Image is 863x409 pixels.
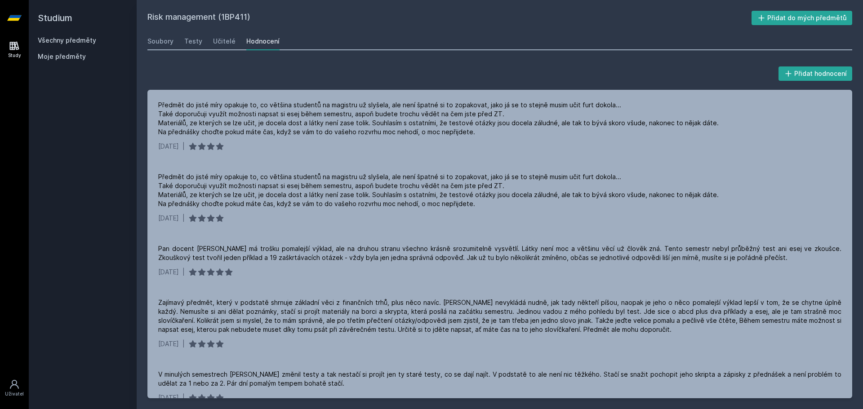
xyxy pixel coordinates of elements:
div: Study [8,52,21,59]
div: [DATE] [158,268,179,277]
div: Pan docent [PERSON_NAME] má trošku pomalejší výklad, ale na druhou stranu všechno krásně srozumit... [158,244,841,262]
div: Zajímavý předmět, který v podstatě shrnuje základní věci z finančních trhů, plus něco navíc. [PER... [158,298,841,334]
div: | [182,268,185,277]
div: Uživatel [5,391,24,397]
div: Soubory [147,37,173,46]
div: | [182,393,185,402]
div: [DATE] [158,214,179,223]
div: | [182,339,185,348]
a: Study [2,36,27,63]
span: Moje předměty [38,52,86,61]
div: [DATE] [158,339,179,348]
a: Učitelé [213,32,236,50]
div: Hodnocení [246,37,280,46]
div: Testy [184,37,202,46]
button: Přidat hodnocení [778,66,853,81]
a: Uživatel [2,374,27,402]
h2: Risk management (1BP411) [147,11,752,25]
div: Předmět do jisté míry opakuje to, co většina studentů na magistru už slyšela, ale není špatné si ... [158,172,719,208]
div: [DATE] [158,142,179,151]
div: Učitelé [213,37,236,46]
div: Předmět do jisté míry opakuje to, co většina studentů na magistru už slyšela, ale není špatné si ... [158,101,719,136]
div: | [182,214,185,223]
div: V minulých semestrech [PERSON_NAME] změnil testy a tak nestačí si projít jen ty staré testy, co s... [158,370,841,388]
button: Přidat do mých předmětů [752,11,853,25]
a: Všechny předměty [38,36,96,44]
a: Hodnocení [246,32,280,50]
a: Soubory [147,32,173,50]
div: | [182,142,185,151]
a: Testy [184,32,202,50]
div: [DATE] [158,393,179,402]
